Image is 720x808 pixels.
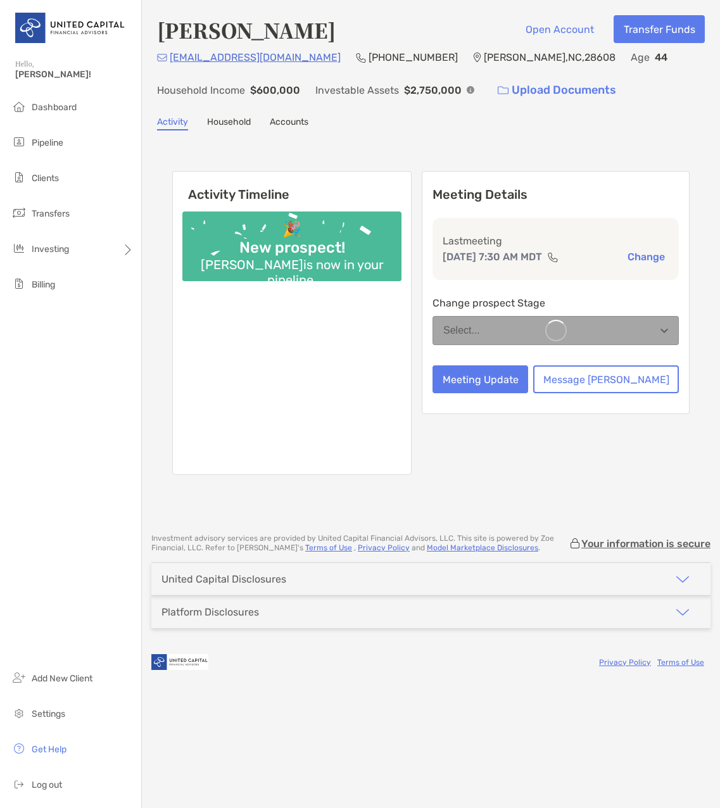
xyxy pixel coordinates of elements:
[433,187,679,203] p: Meeting Details
[234,239,350,257] div: New prospect!
[599,658,651,667] a: Privacy Policy
[157,117,188,130] a: Activity
[547,252,559,262] img: communication type
[15,5,126,51] img: United Capital Logo
[443,249,542,265] p: [DATE] 7:30 AM MDT
[473,53,481,63] img: Location Icon
[161,573,286,585] div: United Capital Disclosures
[151,534,569,553] p: Investment advisory services are provided by United Capital Financial Advisors, LLC . This site i...
[32,780,62,790] span: Log out
[11,705,27,721] img: settings icon
[358,543,410,552] a: Privacy Policy
[11,241,27,256] img: investing icon
[32,279,55,290] span: Billing
[11,276,27,291] img: billing icon
[157,82,245,98] p: Household Income
[270,117,308,130] a: Accounts
[277,220,306,239] div: 🎉
[151,648,208,676] img: company logo
[675,605,690,620] img: icon arrow
[157,54,167,61] img: Email Icon
[15,69,134,80] span: [PERSON_NAME]!
[182,257,401,287] div: [PERSON_NAME] is now in your pipeline.
[11,670,27,685] img: add_new_client icon
[161,606,259,618] div: Platform Disclosures
[11,170,27,185] img: clients icon
[655,49,667,65] p: 44
[11,99,27,114] img: dashboard icon
[250,82,300,98] p: $600,000
[305,543,352,552] a: Terms of Use
[32,744,66,755] span: Get Help
[624,250,669,263] button: Change
[489,77,624,104] a: Upload Documents
[533,365,679,393] button: Message [PERSON_NAME]
[32,102,77,113] span: Dashboard
[11,134,27,149] img: pipeline icon
[32,173,59,184] span: Clients
[32,244,69,255] span: Investing
[404,82,462,98] p: $2,750,000
[433,365,528,393] button: Meeting Update
[467,86,474,94] img: Info Icon
[32,673,92,684] span: Add New Client
[157,15,336,44] h4: [PERSON_NAME]
[32,709,65,719] span: Settings
[631,49,650,65] p: Age
[170,49,341,65] p: [EMAIL_ADDRESS][DOMAIN_NAME]
[433,295,679,311] p: Change prospect Stage
[614,15,705,43] button: Transfer Funds
[675,572,690,587] img: icon arrow
[32,208,70,219] span: Transfers
[484,49,616,65] p: [PERSON_NAME] , NC , 28608
[11,741,27,756] img: get-help icon
[498,86,508,95] img: button icon
[11,205,27,220] img: transfers icon
[581,538,711,550] p: Your information is secure
[356,53,366,63] img: Phone Icon
[443,233,669,249] p: Last meeting
[32,137,63,148] span: Pipeline
[207,117,251,130] a: Household
[11,776,27,792] img: logout icon
[427,543,538,552] a: Model Marketplace Disclosures
[173,172,411,202] h6: Activity Timeline
[369,49,458,65] p: [PHONE_NUMBER]
[515,15,603,43] button: Open Account
[657,658,704,667] a: Terms of Use
[315,82,399,98] p: Investable Assets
